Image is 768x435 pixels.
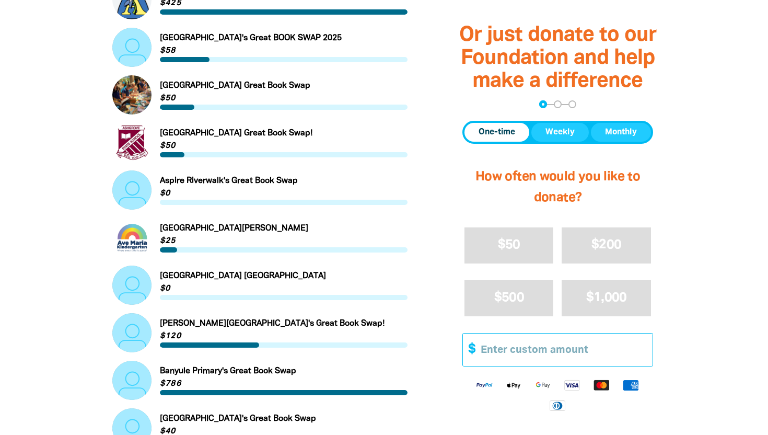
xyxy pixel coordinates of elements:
[562,227,651,264] button: $200
[464,227,554,264] button: $50
[464,123,529,142] button: One-time
[462,370,653,419] div: Available payment methods
[462,121,653,144] div: Donation frequency
[528,379,557,391] img: Google Pay logo
[616,379,645,391] img: American Express logo
[479,126,515,139] span: One-time
[568,100,576,108] button: Navigate to step 3 of 3 to enter your payment details
[605,126,637,139] span: Monthly
[462,156,653,219] h2: How often would you like to donate?
[470,379,499,391] img: Paypal logo
[545,126,575,139] span: Weekly
[498,239,520,251] span: $50
[463,334,475,365] span: $
[494,292,524,304] span: $500
[554,100,562,108] button: Navigate to step 2 of 3 to enter your details
[562,280,651,316] button: $1,000
[531,123,589,142] button: Weekly
[499,379,528,391] img: Apple Pay logo
[543,399,572,411] img: Discover logo
[557,379,587,391] img: Visa logo
[539,100,547,108] button: Navigate to step 1 of 3 to enter your donation amount
[591,239,621,251] span: $200
[473,334,653,365] input: Enter custom amount
[464,280,554,316] button: $500
[459,25,656,90] span: Or just donate to our Foundation and help make a difference
[587,379,616,391] img: Mastercard logo
[586,292,627,304] span: $1,000
[591,123,651,142] button: Monthly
